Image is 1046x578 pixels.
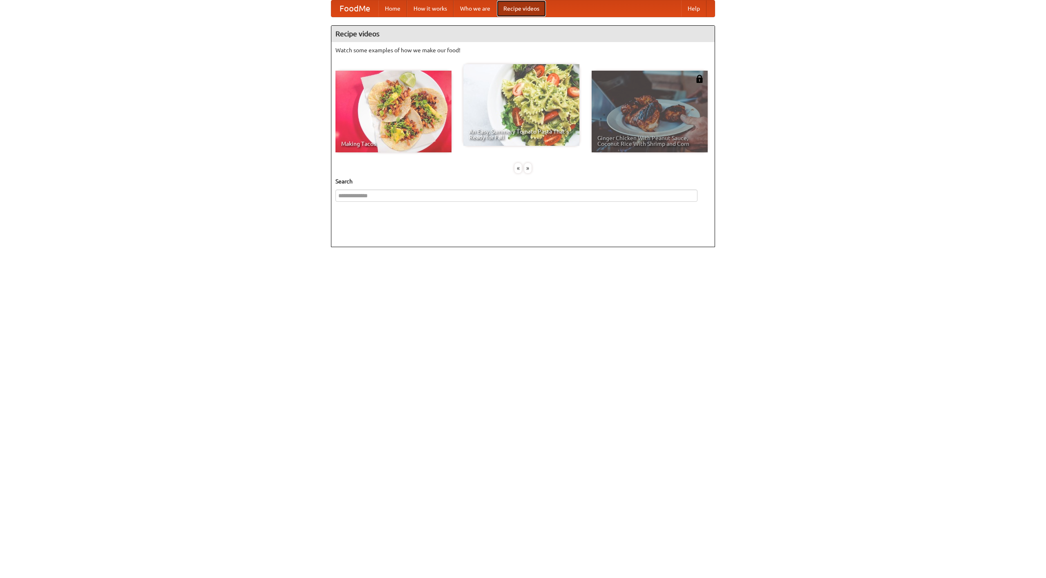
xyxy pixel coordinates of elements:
a: Home [378,0,407,17]
a: Recipe videos [497,0,546,17]
a: Who we are [454,0,497,17]
span: An Easy, Summery Tomato Pasta That's Ready for Fall [469,129,574,140]
a: Help [681,0,706,17]
a: Making Tacos [335,71,451,152]
h4: Recipe videos [331,26,715,42]
h5: Search [335,177,711,185]
a: FoodMe [331,0,378,17]
a: An Easy, Summery Tomato Pasta That's Ready for Fall [463,64,579,146]
img: 483408.png [695,75,704,83]
div: » [524,163,532,173]
div: « [514,163,522,173]
a: How it works [407,0,454,17]
p: Watch some examples of how we make our food! [335,46,711,54]
span: Making Tacos [341,141,446,147]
